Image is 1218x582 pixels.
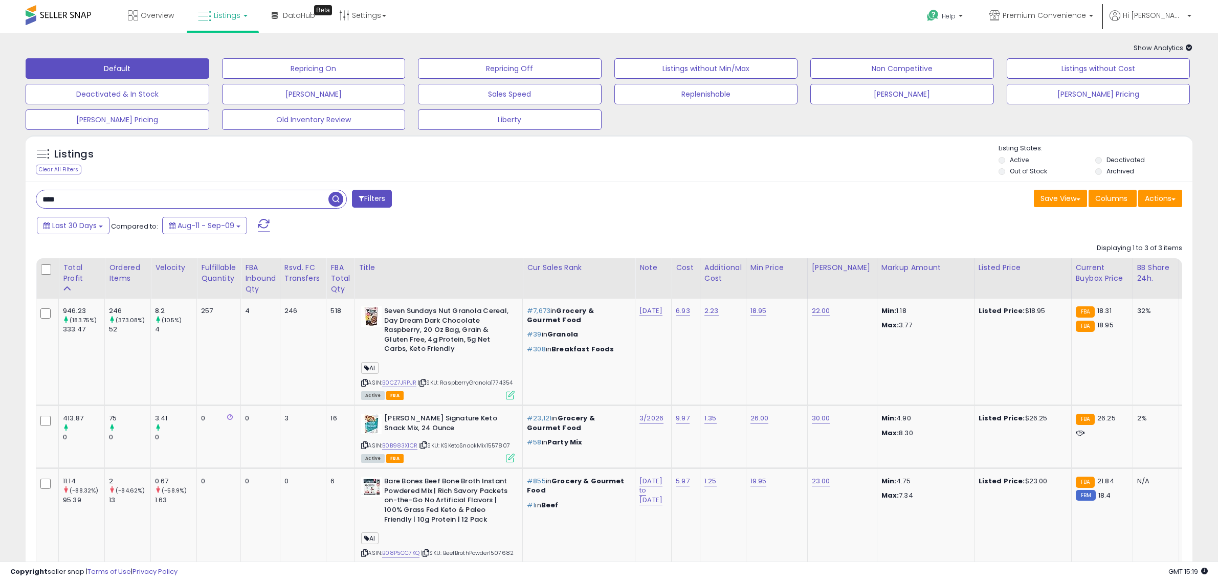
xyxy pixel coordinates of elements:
[527,438,627,447] p: in
[63,325,104,334] div: 333.47
[359,262,518,273] div: Title
[116,316,145,324] small: (373.08%)
[63,477,104,486] div: 11.14
[361,414,515,461] div: ASIN:
[1007,58,1190,79] button: Listings without Cost
[178,220,234,231] span: Aug-11 - Sep-09
[1106,155,1145,164] label: Deactivated
[881,320,899,330] strong: Max:
[881,306,966,316] p: 1.18
[284,306,319,316] div: 246
[162,486,187,495] small: (-58.9%)
[155,433,196,442] div: 0
[1168,567,1208,576] span: 2025-10-10 15:19 GMT
[314,5,332,15] div: Tooltip anchor
[10,567,48,576] strong: Copyright
[881,477,966,486] p: 4.75
[109,477,150,486] div: 2
[162,217,247,234] button: Aug-11 - Sep-09
[1097,306,1112,316] span: 18.31
[676,476,690,486] a: 5.97
[704,413,717,423] a: 1.35
[109,496,150,505] div: 13
[881,414,966,423] p: 4.90
[1123,10,1184,20] span: Hi [PERSON_NAME]
[750,413,769,423] a: 26.00
[37,217,109,234] button: Last 30 Days
[1076,490,1096,501] small: FBM
[386,391,404,400] span: FBA
[1134,43,1192,53] span: Show Analytics
[1097,413,1116,423] span: 26.25
[527,344,546,354] span: #308
[1076,262,1128,284] div: Current Buybox Price
[810,84,994,104] button: [PERSON_NAME]
[155,262,192,273] div: Velocity
[111,221,158,231] span: Compared to:
[421,549,514,557] span: | SKU: BeefBrothPowder1507682
[1034,190,1087,207] button: Save View
[361,454,385,463] span: All listings currently available for purchase on Amazon
[881,262,970,273] div: Markup Amount
[614,58,798,79] button: Listings without Min/Max
[384,477,508,527] b: Bare Bones Beef Bone Broth Instant Powdered Mix | Rich Savory Packets on-the-Go No Artificial Fla...
[1095,193,1127,204] span: Columns
[284,414,319,423] div: 3
[222,109,406,130] button: Old Inventory Review
[881,306,897,316] strong: Min:
[26,58,209,79] button: Default
[201,414,233,423] div: 0
[881,476,897,486] strong: Min:
[527,329,541,339] span: #39
[382,549,419,557] a: B08P5CC7KQ
[1110,10,1191,33] a: Hi [PERSON_NAME]
[1007,84,1190,104] button: [PERSON_NAME] Pricing
[1003,10,1086,20] span: Premium Convenience
[1097,243,1182,253] div: Displaying 1 to 3 of 3 items
[527,262,631,273] div: Cur Sales Rank
[704,476,717,486] a: 1.25
[54,147,94,162] h5: Listings
[812,413,830,423] a: 30.00
[881,490,899,500] strong: Max:
[1097,476,1114,486] span: 21.84
[1097,320,1114,330] span: 18.95
[750,306,767,316] a: 18.95
[384,414,508,435] b: [PERSON_NAME] Signature Keto Snack Mix, 24 Ounce
[1137,414,1171,423] div: 2%
[527,345,627,354] p: in
[527,306,627,325] p: in
[979,477,1064,486] div: $23.00
[810,58,994,79] button: Non Competitive
[704,306,719,316] a: 2.23
[1089,190,1137,207] button: Columns
[330,477,346,486] div: 6
[418,109,602,130] button: Liberty
[214,10,240,20] span: Listings
[812,476,830,486] a: 23.00
[979,262,1067,273] div: Listed Price
[527,306,594,325] span: Grocery & Gourmet Food
[418,84,602,104] button: Sales Speed
[201,306,233,316] div: 257
[155,306,196,316] div: 8.2
[384,306,508,356] b: Seven Sundays Nut Granola Cereal, Day Dream Dark Chocolate Raspberry, 20 Oz Bag, Grain & Gluten F...
[109,325,150,334] div: 52
[639,413,663,423] a: 3/2026
[676,306,690,316] a: 6.93
[330,262,350,295] div: FBA Total Qty
[201,262,236,284] div: Fulfillable Quantity
[109,262,146,284] div: Ordered Items
[527,500,535,510] span: #1
[283,10,315,20] span: DataHub
[881,429,966,438] p: 8.30
[1138,190,1182,207] button: Actions
[382,441,417,450] a: B0B983X1CR
[999,144,1192,153] p: Listing States:
[361,306,382,327] img: 51E49ysdE9L._SL40_.jpg
[639,306,662,316] a: [DATE]
[361,532,379,544] span: AI
[141,10,174,20] span: Overview
[245,477,272,486] div: 0
[418,378,513,387] span: | SKU: RaspberryGranola1774354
